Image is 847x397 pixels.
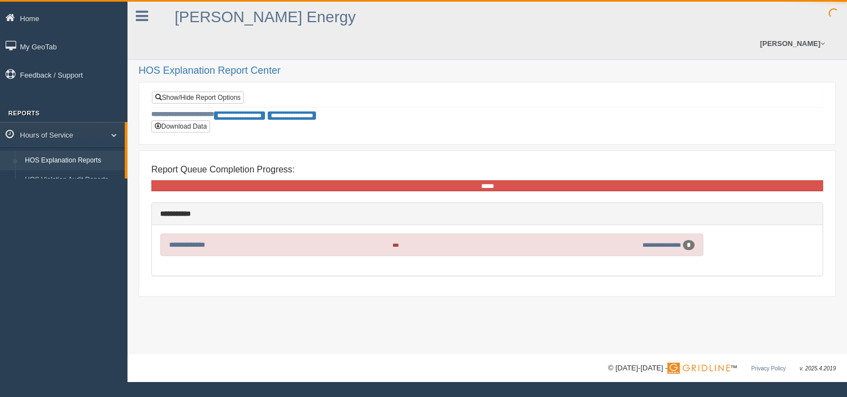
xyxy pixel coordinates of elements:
[151,120,210,133] button: Download Data
[20,151,125,171] a: HOS Explanation Reports
[754,28,830,59] a: [PERSON_NAME]
[175,8,356,26] a: [PERSON_NAME] Energy
[151,165,823,175] h4: Report Queue Completion Progress:
[608,363,836,374] div: © [DATE]-[DATE] - ™
[667,363,730,374] img: Gridline
[152,91,244,104] a: Show/Hide Report Options
[20,170,125,190] a: HOS Violation Audit Reports
[751,365,785,371] a: Privacy Policy
[800,365,836,371] span: v. 2025.4.2019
